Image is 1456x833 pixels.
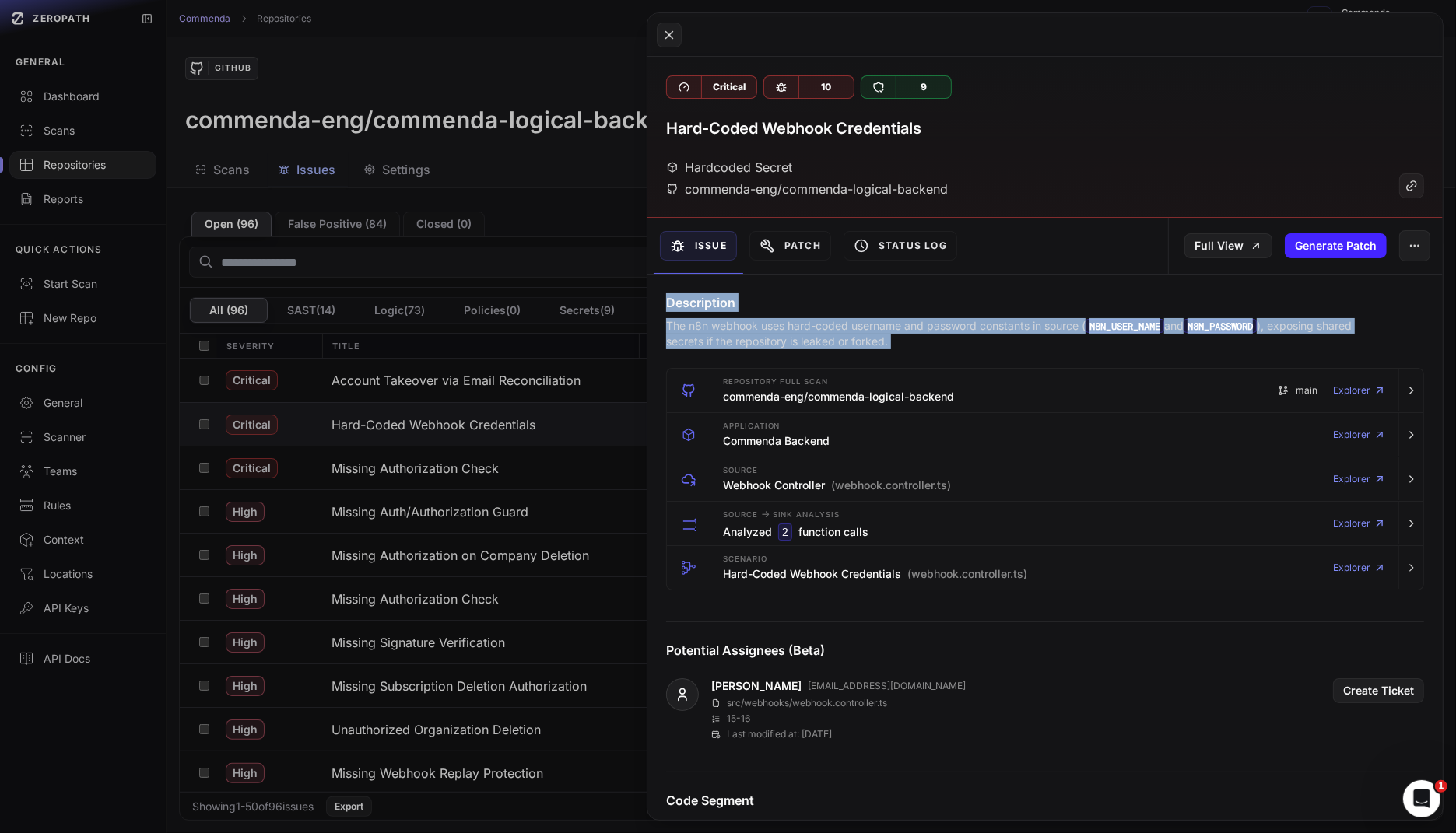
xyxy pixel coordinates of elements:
[666,293,1424,312] h4: Description
[667,413,1423,457] button: Application Commenda Backend Explorer
[1403,780,1440,817] iframe: Intercom live chat
[1333,375,1386,406] a: Explorer
[723,422,781,430] span: Application
[667,546,1423,590] button: Scenario Hard-Coded Webhook Credentials (webhook.controller.ts) Explorer
[723,389,954,404] h3: commenda-eng/commenda-logical-backend
[727,728,832,740] p: Last modified at: [DATE]
[666,318,1363,349] p: The n8n webhook uses hard-coded username and password constants in source ( and ), exposing share...
[1333,678,1424,703] button: Create Ticket
[831,478,951,493] span: (webhook.controller.ts)
[1086,319,1164,333] code: N8N_USER_NAME
[666,180,948,198] div: commenda-eng/commenda-logical-backend
[844,231,957,261] button: Status Log
[666,641,1424,660] h4: Potential Assignees (Beta)
[761,508,770,520] span: ->
[1285,233,1387,258] button: Generate Patch
[723,478,951,493] h3: Webhook Controller
[711,678,802,694] a: [PERSON_NAME]
[749,231,831,261] button: Patch
[907,566,1027,582] span: (webhook.controller.ts)
[1333,464,1386,495] a: Explorer
[667,369,1423,412] button: Repository Full scan commenda-eng/commenda-logical-backend main Explorer
[808,680,966,692] p: [EMAIL_ADDRESS][DOMAIN_NAME]
[1435,780,1447,793] span: 1
[723,523,868,541] h3: Analyzed function calls
[778,523,792,541] code: 2
[723,433,830,449] h3: Commenda Backend
[723,566,1027,582] h3: Hard-Coded Webhook Credentials
[667,502,1423,545] button: Source -> Sink Analysis Analyzed 2 function calls Explorer
[1333,508,1386,539] a: Explorer
[723,555,767,563] span: Scenario
[1184,319,1257,333] code: N8N_PASSWORD
[727,712,750,725] p: 15 - 16
[660,231,737,261] button: Issue
[1333,552,1386,583] a: Explorer
[1184,233,1272,258] a: Full View
[727,697,887,709] p: src/webhooks/webhook.controller.ts
[723,508,840,520] span: Source Sink Analysis
[1333,419,1386,450] a: Explorer
[667,457,1423,501] button: Source Webhook Controller (webhook.controller.ts) Explorer
[1296,384,1317,397] span: main
[666,791,1424,810] h4: Code Segment
[723,378,828,386] span: Repository Full scan
[723,467,758,474] span: Source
